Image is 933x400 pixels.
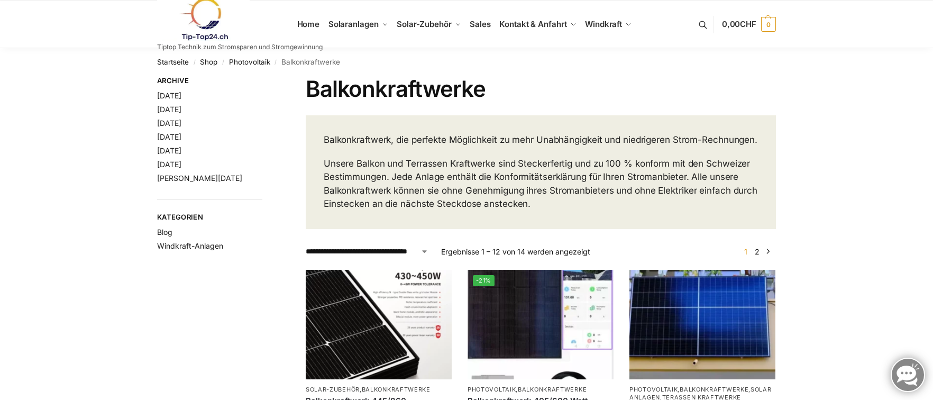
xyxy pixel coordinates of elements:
select: Shop-Reihenfolge [306,246,428,257]
img: Solaranlage für den kleinen Balkon [629,270,775,379]
a: [DATE] [157,146,181,155]
span: Kontakt & Anfahrt [499,19,566,29]
img: Steckerfertig Plug & Play mit 410 Watt [468,270,614,379]
p: Unsere Balkon und Terrassen Kraftwerke sind Steckerfertig und zu 100 % konform mit den Schweizer ... [324,157,758,211]
p: Tiptop Technik zum Stromsparen und Stromgewinnung [157,44,323,50]
a: Startseite [157,58,189,66]
a: Balkonkraftwerke [680,386,748,393]
nav: Breadcrumb [157,48,776,76]
a: Sales [465,1,495,48]
span: / [217,58,228,67]
a: Shop [200,58,217,66]
span: Solar-Zubehör [397,19,452,29]
a: Windkraft-Anlagen [157,241,223,250]
span: Solaranlagen [328,19,379,29]
span: Kategorien [157,212,262,223]
a: Balkonkraftwerke [362,386,431,393]
a: Windkraft [581,1,636,48]
a: Photovoltaik [468,386,516,393]
a: Kontakt & Anfahrt [495,1,581,48]
span: Seite 1 [742,247,750,256]
a: [DATE] [157,105,181,114]
a: Blog [157,228,172,237]
a: Seite 2 [752,247,762,256]
a: Photovoltaik [629,386,678,393]
button: Close filters [262,76,269,88]
h1: Balkonkraftwerke [306,76,776,102]
a: → [764,246,772,257]
span: Sales [470,19,491,29]
a: -21%Steckerfertig Plug & Play mit 410 Watt [468,270,614,379]
a: Balkonkraftwerke [518,386,587,393]
p: , [468,386,614,394]
nav: Produkt-Seitennummerierung [738,246,776,257]
span: / [189,58,200,67]
span: Windkraft [585,19,622,29]
p: , [306,386,452,394]
span: Archive [157,76,262,86]
a: [DATE] [157,160,181,169]
a: Solar-Zubehör [306,386,360,393]
span: CHF [740,19,756,29]
a: [PERSON_NAME][DATE] [157,174,242,183]
a: Solaranlagen [324,1,392,48]
a: [DATE] [157,132,181,141]
a: [DATE] [157,119,181,128]
span: / [270,58,281,67]
a: [DATE] [157,91,181,100]
a: 0,00CHF 0 [722,8,776,40]
a: Solar-Zubehör [392,1,465,48]
img: Balkonkraftwerk 445/860 Erweiterungsmodul [306,270,452,379]
p: Ergebnisse 1 – 12 von 14 werden angezeigt [441,246,590,257]
span: 0 [761,17,776,32]
span: 0,00 [722,19,756,29]
p: Balkonkraftwerk, die perfekte Möglichkeit zu mehr Unabhängigkeit und niedrigeren Strom-Rechnungen. [324,133,758,147]
a: Photovoltaik [229,58,270,66]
